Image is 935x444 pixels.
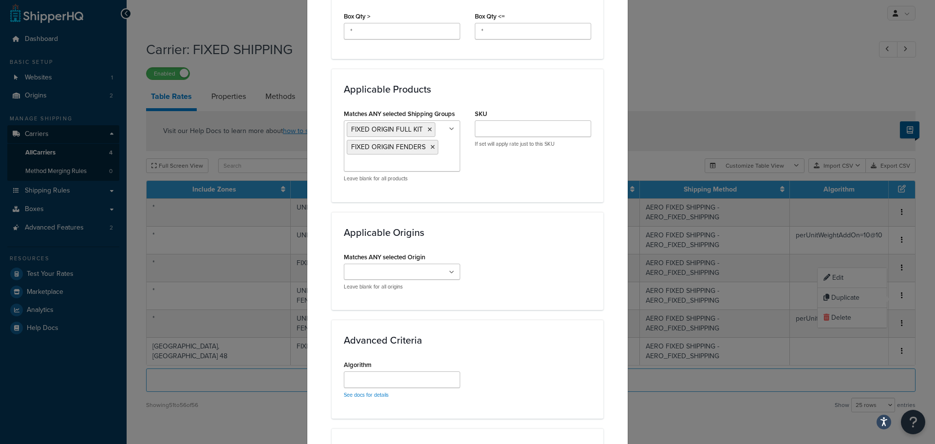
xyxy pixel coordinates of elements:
label: Box Qty <= [475,13,505,20]
label: Box Qty > [344,13,371,20]
label: Matches ANY selected Shipping Groups [344,110,455,117]
p: If set will apply rate just to this SKU [475,140,591,148]
span: FIXED ORIGIN FENDERS [351,142,426,152]
a: See docs for details [344,391,389,399]
p: Leave blank for all origins [344,283,460,290]
label: SKU [475,110,487,117]
h3: Applicable Products [344,84,591,95]
label: Algorithm [344,361,372,368]
h3: Applicable Origins [344,227,591,238]
label: Matches ANY selected Origin [344,253,425,261]
span: FIXED ORIGIN FULL KIT [351,124,423,135]
h3: Advanced Criteria [344,335,591,346]
p: Leave blank for all products [344,175,460,182]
